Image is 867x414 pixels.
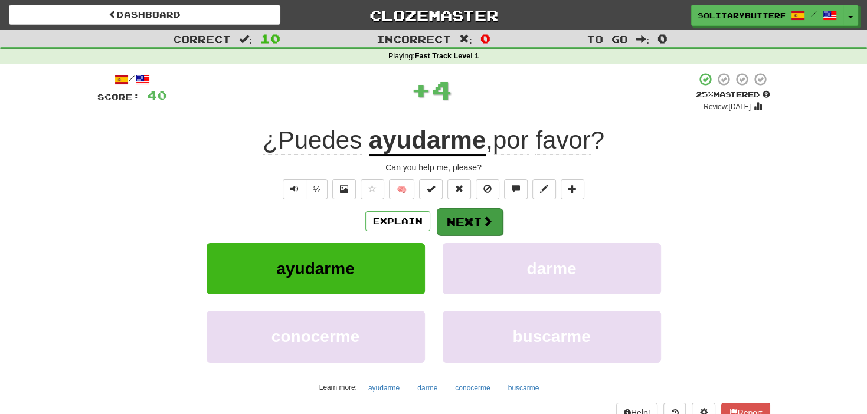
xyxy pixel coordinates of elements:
span: 0 [480,31,490,45]
span: + [411,72,431,107]
div: Can you help me, please? [97,162,770,173]
button: darme [443,243,661,294]
a: Clozemaster [298,5,570,25]
button: Add to collection (alt+a) [561,179,584,199]
button: buscarme [502,379,546,397]
span: Score: [97,92,140,102]
span: ayudarme [276,259,354,278]
button: Reset to 0% Mastered (alt+r) [447,179,471,199]
a: SolitaryButterfly388 / [691,5,843,26]
button: Set this sentence to 100% Mastered (alt+m) [419,179,443,199]
button: darme [411,379,444,397]
span: : [239,34,252,44]
button: Favorite sentence (alt+f) [361,179,384,199]
span: / [811,9,817,18]
button: ayudarme [362,379,406,397]
a: Dashboard [9,5,280,25]
small: Learn more: [319,383,357,392]
button: Discuss sentence (alt+u) [504,179,528,199]
span: , ? [486,126,604,155]
span: : [636,34,649,44]
span: 10 [260,31,280,45]
button: Edit sentence (alt+d) [532,179,556,199]
span: por [493,126,529,155]
button: Next [437,208,503,235]
button: Play sentence audio (ctl+space) [283,179,306,199]
button: ayudarme [207,243,425,294]
u: ayudarme [369,126,486,156]
span: 0 [657,31,668,45]
span: conocerme [271,327,359,346]
span: SolitaryButterfly388 [698,10,785,21]
button: conocerme [207,311,425,362]
span: favor [535,126,590,155]
span: 4 [431,75,452,104]
small: Review: [DATE] [704,103,751,111]
button: conocerme [449,379,496,397]
span: darme [526,259,576,278]
div: Mastered [696,90,770,100]
span: ¿Puedes [263,126,362,155]
div: / [97,72,167,87]
span: Incorrect [377,33,451,45]
div: Text-to-speech controls [280,179,328,199]
strong: Fast Track Level 1 [415,52,479,60]
button: Ignore sentence (alt+i) [476,179,499,199]
span: To go [587,33,628,45]
button: Explain [365,211,430,231]
button: ½ [306,179,328,199]
button: Show image (alt+x) [332,179,356,199]
span: Correct [173,33,231,45]
span: buscarme [512,327,590,346]
button: buscarme [443,311,661,362]
span: 25 % [696,90,714,99]
span: : [459,34,472,44]
span: 40 [147,88,167,103]
button: 🧠 [389,179,414,199]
